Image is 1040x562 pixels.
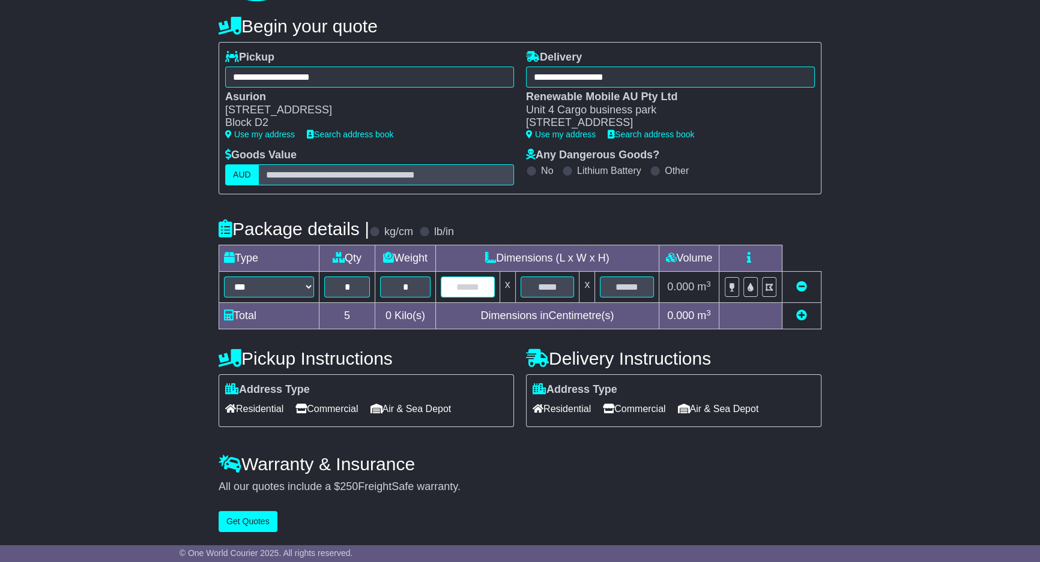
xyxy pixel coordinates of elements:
td: Volume [659,245,719,272]
label: Pickup [225,51,274,64]
span: m [697,281,711,293]
h4: Delivery Instructions [526,348,821,368]
h4: Begin your quote [219,16,821,36]
label: lb/in [434,226,454,239]
a: Add new item [796,309,807,321]
div: All our quotes include a $ FreightSafe warranty. [219,480,821,494]
label: Delivery [526,51,582,64]
span: 250 [340,480,358,492]
td: x [579,272,595,303]
span: Residential [225,399,283,418]
span: © One World Courier 2025. All rights reserved. [180,548,353,558]
span: m [697,309,711,321]
h4: Pickup Instructions [219,348,514,368]
label: No [541,165,553,176]
label: Goods Value [225,149,297,162]
button: Get Quotes [219,511,277,532]
a: Search address book [608,130,694,139]
label: kg/cm [384,226,413,239]
a: Use my address [225,130,295,139]
a: Search address book [307,130,393,139]
sup: 3 [706,280,711,288]
h4: Warranty & Insurance [219,454,821,474]
label: Address Type [533,383,617,396]
div: [STREET_ADDRESS] [225,104,502,117]
td: Dimensions (L x W x H) [435,245,659,272]
span: 0.000 [667,281,694,293]
div: Unit 4 Cargo business park [526,104,803,117]
span: Air & Sea Depot [678,399,759,418]
h4: Package details | [219,219,369,239]
td: x [500,272,515,303]
div: Renewable Mobile AU Pty Ltd [526,91,803,104]
label: Other [665,165,689,176]
td: Weight [375,245,436,272]
label: AUD [225,164,259,185]
sup: 3 [706,308,711,317]
span: Commercial [295,399,358,418]
label: Lithium Battery [577,165,641,176]
label: Any Dangerous Goods? [526,149,659,162]
span: Air & Sea Depot [370,399,452,418]
span: Commercial [603,399,665,418]
td: Total [219,303,319,329]
label: Address Type [225,383,310,396]
a: Use my address [526,130,596,139]
td: Dimensions in Centimetre(s) [435,303,659,329]
td: Qty [319,245,375,272]
div: [STREET_ADDRESS] [526,116,803,130]
div: Asurion [225,91,502,104]
td: Kilo(s) [375,303,436,329]
div: Block D2 [225,116,502,130]
span: 0.000 [667,309,694,321]
td: Type [219,245,319,272]
span: 0 [385,309,392,321]
a: Remove this item [796,281,807,293]
td: 5 [319,303,375,329]
span: Residential [533,399,591,418]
